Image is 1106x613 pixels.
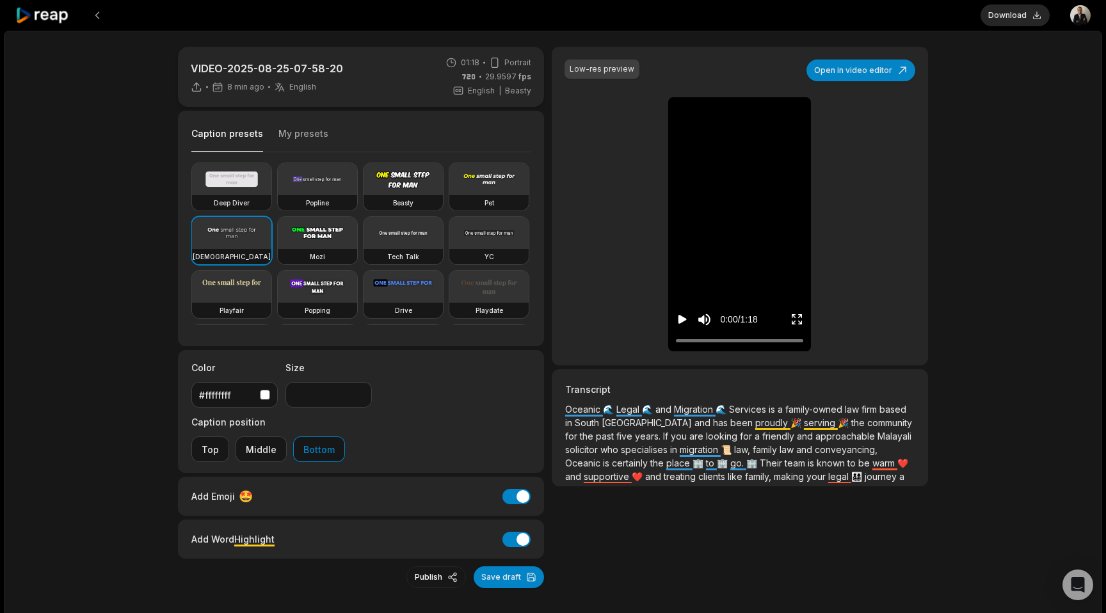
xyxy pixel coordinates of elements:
[191,490,235,503] span: Add Emoji
[485,71,531,83] span: 29.9597
[395,305,412,315] h3: Drive
[734,444,753,455] span: law,
[193,251,271,262] h3: [DEMOGRAPHIC_DATA]
[981,4,1050,26] button: Download
[565,444,600,455] span: solicitor
[862,404,879,415] span: firm
[755,431,762,442] span: a
[616,404,642,415] span: Legal
[680,444,721,455] span: migration
[468,85,495,97] span: English
[755,417,790,428] span: proudly
[565,431,580,442] span: for
[565,383,915,396] h3: Transcript
[278,127,328,152] button: My presets
[698,471,728,482] span: clients
[785,404,845,415] span: family-owned
[760,458,785,468] span: Their
[815,444,878,455] span: conveyancing,
[214,198,250,208] h3: Deep Diver
[730,458,746,468] span: go.
[828,471,851,482] span: legal
[505,85,531,97] span: Beasty
[663,431,671,442] span: If
[1062,569,1093,600] div: Open Intercom Messenger
[694,417,713,428] span: and
[236,436,287,462] button: Middle
[867,417,912,428] span: community
[872,458,897,468] span: warm
[689,431,706,442] span: are
[499,85,501,97] span: |
[671,431,689,442] span: you
[518,72,531,81] span: fps
[650,458,666,468] span: the
[387,251,419,262] h3: Tech Talk
[191,61,343,76] p: VIDEO-2025-08-25-07-58-20
[570,63,634,75] div: Low-res preview
[865,471,899,482] span: journey
[306,198,329,208] h3: Popline
[666,458,693,468] span: place
[655,404,674,415] span: and
[461,57,479,68] span: 01:18
[804,417,838,428] span: serving
[728,471,745,482] span: like
[729,404,769,415] span: Services
[191,436,229,462] button: Top
[476,305,503,315] h3: Playdate
[616,431,635,442] span: five
[670,444,680,455] span: in
[191,382,278,408] button: #ffffffff
[780,444,796,455] span: law
[858,458,872,468] span: be
[565,402,915,483] p: 🌊 🌊 🌊 🎉 🎉 📜 🏢 🏢 🏢 ❤️ ❤️ 👨‍👩‍👧‍👦 🗣️ 🗣️
[602,417,694,428] span: [GEOGRAPHIC_DATA]
[645,471,664,482] span: and
[289,82,316,92] span: English
[674,404,716,415] span: Migration
[234,534,275,545] span: Highlight
[713,417,730,428] span: has
[406,566,466,588] button: Publish
[806,471,828,482] span: your
[565,404,603,415] span: Oceanic
[310,251,325,262] h3: Mozi
[796,444,815,455] span: and
[753,444,780,455] span: family
[504,57,531,68] span: Portrait
[740,431,755,442] span: for
[696,312,712,328] button: Mute sound
[393,198,413,208] h3: Beasty
[565,471,584,482] span: and
[730,417,755,428] span: been
[565,417,575,428] span: in
[575,417,602,428] span: South
[762,431,797,442] span: friendly
[664,471,698,482] span: treating
[600,444,621,455] span: who
[220,305,244,315] h3: Playfair
[621,444,670,455] span: specialises
[797,431,815,442] span: and
[808,458,817,468] span: is
[239,488,253,505] span: 🤩
[285,361,372,374] label: Size
[596,431,616,442] span: past
[191,530,275,548] div: Add Word
[745,471,774,482] span: family,
[845,404,862,415] span: law
[676,308,689,331] button: Play video
[769,404,778,415] span: is
[580,431,596,442] span: the
[485,198,494,208] h3: Pet
[191,415,345,429] label: Caption position
[485,251,494,262] h3: YC
[790,308,803,331] button: Enter Fullscreen
[847,458,858,468] span: to
[565,458,603,468] span: Oceanic
[879,404,906,415] span: based
[227,82,264,92] span: 8 min ago
[720,313,757,326] div: 0:00 / 1:18
[305,305,330,315] h3: Popping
